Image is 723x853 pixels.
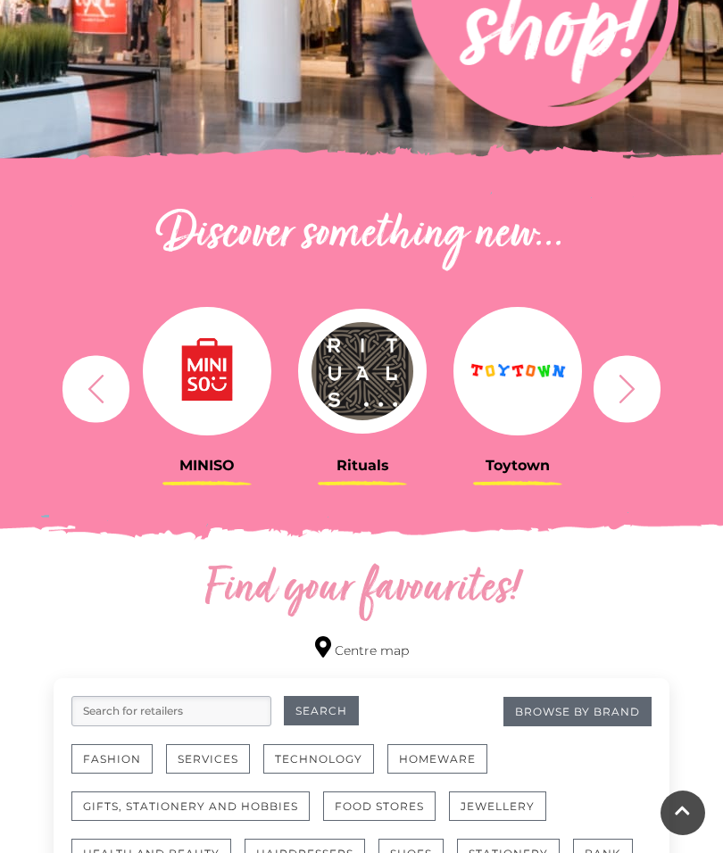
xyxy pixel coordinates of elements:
button: Homeware [387,744,487,774]
a: Fashion [71,744,166,791]
a: Rituals [298,300,427,474]
button: Gifts, Stationery and Hobbies [71,791,310,821]
button: Jewellery [449,791,546,821]
a: Services [166,744,263,791]
button: Services [166,744,250,774]
button: Fashion [71,744,153,774]
a: MINISO [143,300,271,474]
button: Food Stores [323,791,436,821]
a: Jewellery [449,791,560,839]
button: Technology [263,744,374,774]
h3: MINISO [143,457,271,474]
a: Toytown [453,300,582,474]
a: Gifts, Stationery and Hobbies [71,791,323,839]
a: Food Stores [323,791,449,839]
a: Browse By Brand [503,697,652,726]
h3: Rituals [298,457,427,474]
button: Search [284,696,359,725]
a: Centre map [315,636,409,660]
a: Technology [263,744,387,791]
h3: Toytown [453,457,582,474]
h2: Discover something new... [54,207,669,264]
a: Homeware [387,744,501,791]
h2: Find your favourites! [54,561,669,618]
input: Search for retailers [71,696,271,726]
